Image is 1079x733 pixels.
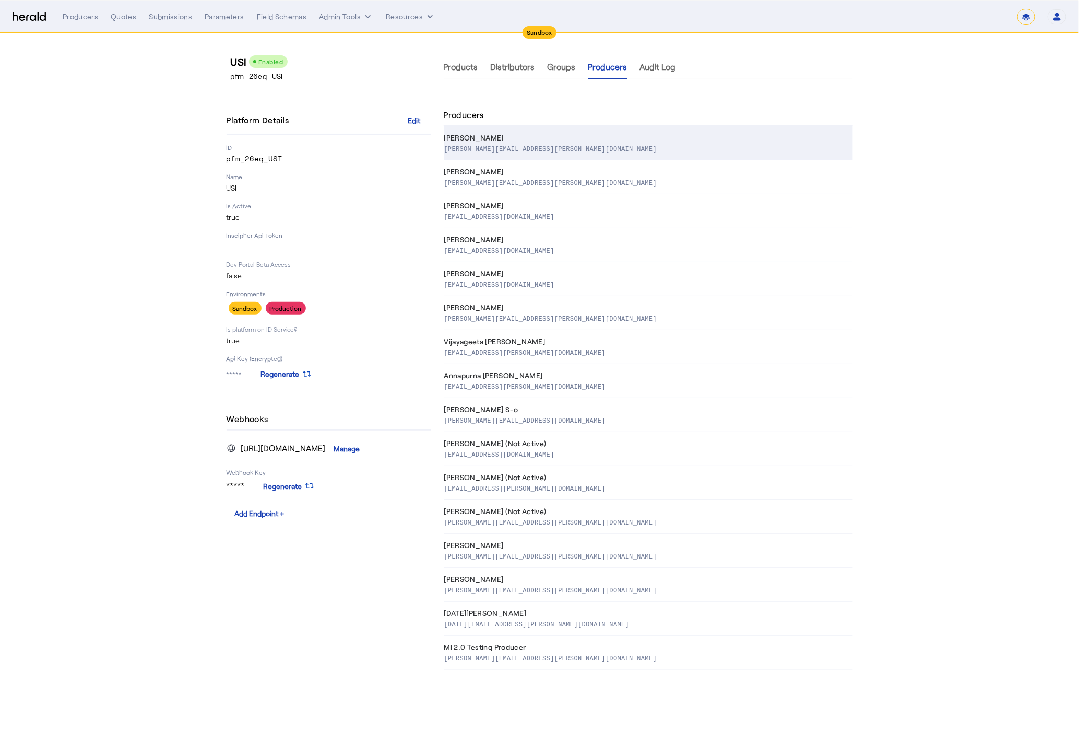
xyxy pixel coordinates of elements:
[257,11,307,22] div: Field Schemas
[235,508,285,519] div: Add Endpoint +
[444,336,849,347] div: Vijayageeta [PERSON_NAME]
[444,415,606,425] p: [PERSON_NAME][EMAIL_ADDRESS][DOMAIN_NAME]
[548,63,576,71] span: Groups
[63,11,98,22] div: Producers
[231,71,435,82] p: pfm_26eq_USI
[227,212,431,223] p: true
[444,302,849,313] div: [PERSON_NAME]
[444,63,478,71] span: Products
[227,458,431,476] li: Webhook Key
[227,260,431,269] p: Dev Portal Beta Access
[444,167,849,177] div: [PERSON_NAME]
[149,11,192,22] div: Submissions
[227,271,431,281] p: false
[227,325,431,333] p: Is platform on ID Service?
[444,279,554,289] p: [EMAIL_ADDRESS][DOMAIN_NAME]
[444,381,606,391] p: [EMAIL_ADDRESS][PERSON_NAME][DOMAIN_NAME]
[444,235,849,245] div: [PERSON_NAME]
[227,154,431,164] p: pfm_26eq_USI
[640,63,676,71] span: Audit Log
[444,608,849,619] div: [DATE][PERSON_NAME]
[231,54,435,69] h3: USI
[444,653,657,663] p: [PERSON_NAME][EMAIL_ADDRESS][PERSON_NAME][DOMAIN_NAME]
[253,365,321,383] button: Regenerate
[261,370,300,378] span: Regenerate
[227,172,431,181] p: Name
[444,540,849,551] div: [PERSON_NAME]
[588,54,627,79] a: Producers
[444,211,554,222] p: [EMAIL_ADDRESS][DOMAIN_NAME]
[227,504,293,522] button: Add Endpoint +
[444,54,478,79] a: Products
[386,11,435,22] button: Resources dropdown menu
[227,289,431,298] p: Environments
[111,11,136,22] div: Quotes
[523,26,556,39] div: Sandbox
[266,302,306,315] div: Production
[444,585,657,595] p: [PERSON_NAME][EMAIL_ADDRESS][PERSON_NAME][DOMAIN_NAME]
[444,177,657,188] p: [PERSON_NAME][EMAIL_ADDRESS][PERSON_NAME][DOMAIN_NAME]
[205,11,244,22] div: Parameters
[334,443,360,454] div: Manage
[408,115,421,126] div: Edit
[491,54,535,79] a: Distributors
[444,370,849,381] div: Annapurna [PERSON_NAME]
[227,114,293,126] h4: Platform Details
[227,202,431,210] p: Is Active
[444,551,657,561] p: [PERSON_NAME][EMAIL_ADDRESS][PERSON_NAME][DOMAIN_NAME]
[444,472,849,483] div: [PERSON_NAME] (Not Active)
[255,476,323,495] button: Regenerate
[227,183,431,193] p: USI
[241,442,326,455] span: [URL][DOMAIN_NAME]
[444,619,630,629] p: [DATE][EMAIL_ADDRESS][PERSON_NAME][DOMAIN_NAME]
[227,335,431,346] p: true
[444,506,849,517] div: [PERSON_NAME] (Not Active)
[444,574,849,585] div: [PERSON_NAME]
[491,63,535,71] span: Distributors
[13,12,46,22] img: Herald Logo
[444,517,657,527] p: [PERSON_NAME][EMAIL_ADDRESS][PERSON_NAME][DOMAIN_NAME]
[227,241,431,252] p: -
[444,201,849,211] div: [PERSON_NAME]
[548,54,576,79] a: Groups
[444,347,606,357] p: [EMAIL_ADDRESS][PERSON_NAME][DOMAIN_NAME]
[444,449,554,459] p: [EMAIL_ADDRESS][DOMAIN_NAME]
[229,302,262,315] div: Sandbox
[444,133,849,143] div: [PERSON_NAME]
[444,483,606,493] p: [EMAIL_ADDRESS][PERSON_NAME][DOMAIN_NAME]
[264,481,302,492] span: Regenerate
[444,642,849,653] div: Ml 2.0 Testing Producer
[398,111,431,130] button: Edit
[258,58,283,65] span: Enabled
[227,354,431,363] p: Api Key (Encrypted)
[227,143,431,152] p: ID
[588,63,627,71] span: Producers
[444,438,849,449] div: [PERSON_NAME] (Not Active)
[444,313,657,323] p: [PERSON_NAME][EMAIL_ADDRESS][PERSON_NAME][DOMAIN_NAME]
[444,109,484,121] h4: Producers
[444,143,657,154] p: [PERSON_NAME][EMAIL_ADDRESS][PERSON_NAME][DOMAIN_NAME]
[227,231,431,239] p: Inscipher Api Token
[444,404,849,415] div: [PERSON_NAME] S-o
[444,245,554,255] p: [EMAIL_ADDRESS][DOMAIN_NAME]
[227,413,272,425] h4: Webhooks
[640,54,676,79] a: Audit Log
[444,269,849,279] div: [PERSON_NAME]
[319,11,373,22] button: internal dropdown menu
[326,439,369,458] button: Manage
